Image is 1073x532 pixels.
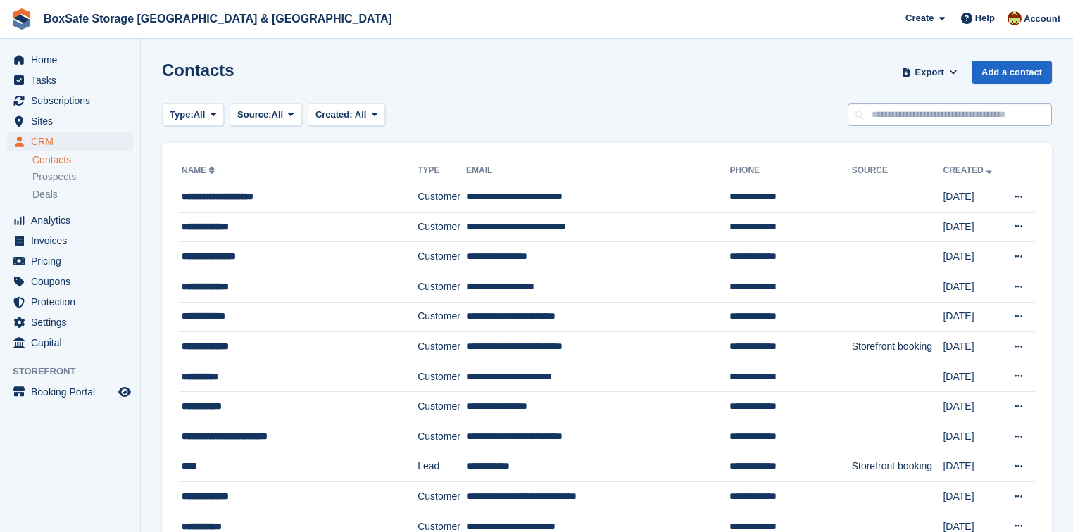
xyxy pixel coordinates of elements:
[31,333,115,353] span: Capital
[237,108,271,122] span: Source:
[7,111,133,131] a: menu
[943,422,1001,452] td: [DATE]
[943,212,1001,242] td: [DATE]
[418,242,466,272] td: Customer
[418,452,466,482] td: Lead
[418,272,466,302] td: Customer
[7,132,133,151] a: menu
[32,170,133,184] a: Prospects
[7,312,133,332] a: menu
[31,70,115,90] span: Tasks
[116,384,133,400] a: Preview store
[7,292,133,312] a: menu
[943,332,1001,362] td: [DATE]
[466,160,729,182] th: Email
[418,482,466,512] td: Customer
[315,109,353,120] span: Created:
[418,362,466,392] td: Customer
[7,333,133,353] a: menu
[31,111,115,131] span: Sites
[729,160,851,182] th: Phone
[162,61,234,80] h1: Contacts
[13,365,140,379] span: Storefront
[972,61,1052,84] a: Add a contact
[418,182,466,213] td: Customer
[31,132,115,151] span: CRM
[852,332,943,362] td: Storefront booking
[31,50,115,70] span: Home
[943,362,1001,392] td: [DATE]
[31,91,115,110] span: Subscriptions
[943,302,1001,332] td: [DATE]
[31,251,115,271] span: Pricing
[182,165,218,175] a: Name
[7,50,133,70] a: menu
[943,242,1001,272] td: [DATE]
[31,231,115,251] span: Invoices
[31,272,115,291] span: Coupons
[31,312,115,332] span: Settings
[418,160,466,182] th: Type
[943,272,1001,302] td: [DATE]
[1008,11,1022,25] img: Kim
[943,165,994,175] a: Created
[943,452,1001,482] td: [DATE]
[418,332,466,362] td: Customer
[31,292,115,312] span: Protection
[32,153,133,167] a: Contacts
[7,251,133,271] a: menu
[355,109,367,120] span: All
[194,108,206,122] span: All
[7,382,133,402] a: menu
[230,103,302,127] button: Source: All
[943,182,1001,213] td: [DATE]
[943,392,1001,422] td: [DATE]
[32,187,133,202] a: Deals
[162,103,224,127] button: Type: All
[975,11,995,25] span: Help
[170,108,194,122] span: Type:
[32,188,58,201] span: Deals
[852,160,943,182] th: Source
[1024,12,1060,26] span: Account
[418,212,466,242] td: Customer
[418,422,466,452] td: Customer
[7,91,133,110] a: menu
[418,392,466,422] td: Customer
[418,302,466,332] td: Customer
[38,7,398,30] a: BoxSafe Storage [GEOGRAPHIC_DATA] & [GEOGRAPHIC_DATA]
[915,65,944,80] span: Export
[7,231,133,251] a: menu
[308,103,385,127] button: Created: All
[905,11,934,25] span: Create
[7,70,133,90] a: menu
[31,382,115,402] span: Booking Portal
[852,452,943,482] td: Storefront booking
[272,108,284,122] span: All
[7,272,133,291] a: menu
[7,210,133,230] a: menu
[943,482,1001,512] td: [DATE]
[31,210,115,230] span: Analytics
[898,61,960,84] button: Export
[32,170,76,184] span: Prospects
[11,8,32,30] img: stora-icon-8386f47178a22dfd0bd8f6a31ec36ba5ce8667c1dd55bd0f319d3a0aa187defe.svg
